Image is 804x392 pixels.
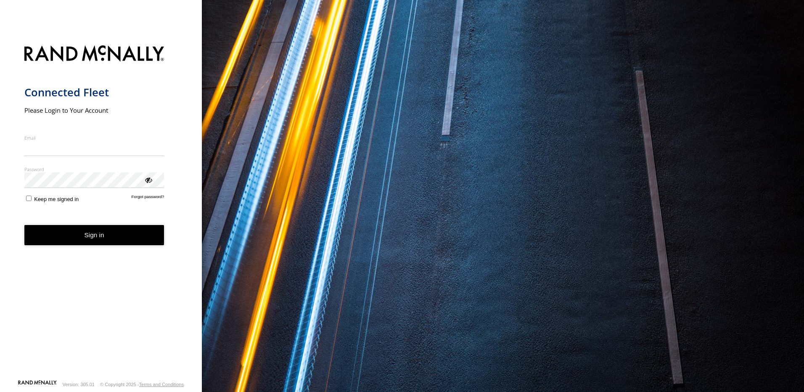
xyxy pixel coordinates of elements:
div: ViewPassword [144,175,152,184]
input: Keep me signed in [26,196,32,201]
a: Visit our Website [18,380,57,389]
form: main [24,40,178,379]
a: Terms and Conditions [139,382,184,387]
h1: Connected Fleet [24,85,164,99]
div: Version: 305.01 [63,382,95,387]
label: Password [24,166,164,172]
h2: Please Login to Your Account [24,106,164,114]
span: Keep me signed in [34,196,79,202]
a: Forgot password? [132,194,164,202]
button: Sign in [24,225,164,246]
div: © Copyright 2025 - [100,382,184,387]
label: Email [24,135,164,141]
img: Rand McNally [24,44,164,65]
